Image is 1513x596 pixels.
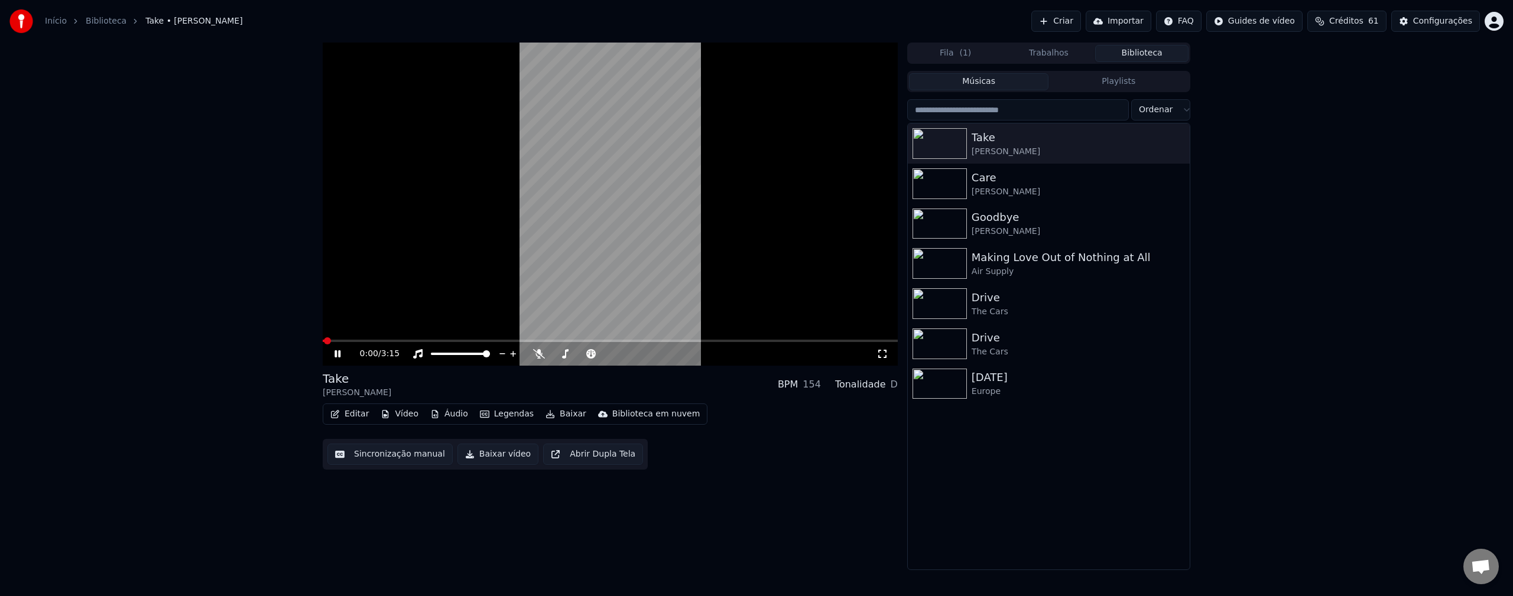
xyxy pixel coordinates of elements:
[972,170,1185,186] div: Care
[1206,11,1303,32] button: Guides de vídeo
[381,348,400,360] span: 3:15
[376,406,423,422] button: Vídeo
[323,370,391,387] div: Take
[972,226,1185,237] div: [PERSON_NAME]
[1413,15,1472,27] div: Configurações
[1391,11,1480,32] button: Configurações
[909,73,1049,90] button: Músicas
[360,348,388,360] div: /
[972,330,1185,346] div: Drive
[45,15,67,27] a: Início
[972,266,1185,278] div: Air Supply
[612,408,700,420] div: Biblioteca em nuvem
[1048,73,1189,90] button: Playlists
[1086,11,1151,32] button: Importar
[457,444,538,465] button: Baixar vídeo
[778,377,798,392] div: BPM
[835,377,886,392] div: Tonalidade
[972,346,1185,358] div: The Cars
[543,444,643,465] button: Abrir Dupla Tela
[1139,104,1173,116] span: Ordenar
[9,9,33,33] img: youka
[45,15,243,27] nav: breadcrumb
[541,406,591,422] button: Baixar
[1002,45,1096,62] button: Trabalhos
[972,249,1185,266] div: Making Love Out of Nothing at All
[891,377,898,392] div: D
[972,306,1185,318] div: The Cars
[972,386,1185,398] div: Europe
[972,146,1185,158] div: [PERSON_NAME]
[1095,45,1189,62] button: Biblioteca
[426,406,473,422] button: Áudio
[327,444,453,465] button: Sincronização manual
[475,406,538,422] button: Legendas
[972,369,1185,386] div: [DATE]
[972,209,1185,226] div: Goodbye
[972,186,1185,198] div: [PERSON_NAME]
[326,406,374,422] button: Editar
[972,129,1185,146] div: Take
[909,45,1002,62] button: Fila
[1031,11,1081,32] button: Criar
[803,377,821,392] div: 154
[1463,549,1499,584] a: Bate-papo aberto
[1329,15,1363,27] span: Créditos
[1156,11,1202,32] button: FAQ
[360,348,378,360] span: 0:00
[959,47,971,59] span: ( 1 )
[972,289,1185,306] div: Drive
[1368,15,1379,27] span: 61
[86,15,126,27] a: Biblioteca
[1307,11,1387,32] button: Créditos61
[323,387,391,399] div: [PERSON_NAME]
[145,15,243,27] span: Take • [PERSON_NAME]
